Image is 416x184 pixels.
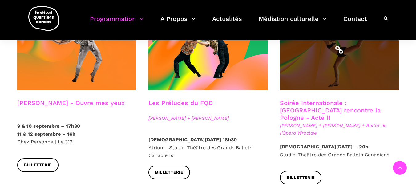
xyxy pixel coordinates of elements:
a: Soirée Internationale : [GEOGRAPHIC_DATA] rencontre la Pologne - Acte II [280,99,381,121]
p: Studio-Théâtre des Grands Ballets Canadiens [280,143,399,159]
a: Médiation culturelle [259,14,327,32]
a: Actualités [212,14,242,32]
span: Billetterie [24,162,52,168]
p: Atrium | Studio-Théâtre des Grands Ballets Canadiens [148,136,268,159]
span: [PERSON_NAME] + [PERSON_NAME] + Ballet de l'Opera Wroclaw [280,122,399,137]
a: Billetterie [17,158,59,172]
a: Contact [343,14,367,32]
a: Programmation [90,14,144,32]
strong: 9 & 10 septembre – 17h30 11 & 12 septembre – 16h [17,123,80,137]
a: Billetterie [148,166,190,179]
a: [PERSON_NAME] - Ouvre mes yeux [17,99,125,107]
strong: [DEMOGRAPHIC_DATA][DATE] 18h30 [148,137,237,143]
span: [PERSON_NAME] + [PERSON_NAME] [148,115,268,122]
strong: [DEMOGRAPHIC_DATA][DATE] – 20h [280,144,368,150]
p: Chez Personne | Le 312 [17,122,136,146]
span: Billetterie [287,174,315,181]
img: logo-fqd-med [28,6,59,31]
a: Les Préludes du FQD [148,99,213,107]
span: Billetterie [155,169,183,176]
a: A Propos [160,14,196,32]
